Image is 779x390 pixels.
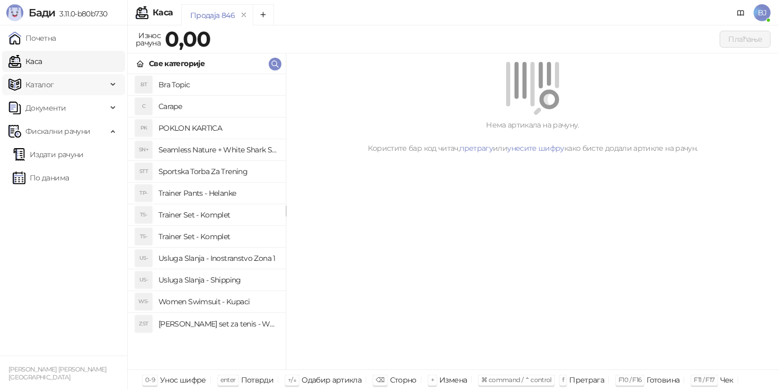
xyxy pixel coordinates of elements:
[190,10,235,21] div: Продаја 846
[732,4,749,21] a: Документација
[25,97,66,119] span: Документи
[135,185,152,202] div: TP-
[135,315,152,332] div: ZST
[25,74,54,95] span: Каталог
[253,4,274,25] button: Add tab
[29,6,55,19] span: Бади
[237,11,251,20] button: remove
[220,376,236,384] span: enter
[390,373,417,387] div: Сторно
[135,271,152,288] div: US-
[8,28,56,49] a: Почетна
[158,293,277,310] h4: Women Swimsuit - Kupaci
[135,228,152,245] div: TS-
[13,144,84,165] a: Издати рачуни
[158,271,277,288] h4: Usluga Slanja - Shipping
[158,76,277,93] h4: Bra Topic
[6,4,23,21] img: Logo
[149,58,205,69] div: Све категорије
[135,163,152,180] div: STT
[562,376,564,384] span: f
[135,76,152,93] div: BT
[153,8,173,17] div: Каса
[288,376,296,384] span: ↑/↓
[720,31,771,48] button: Плаћање
[160,373,206,387] div: Унос шифре
[158,163,277,180] h4: Sportska Torba Za Trening
[241,373,274,387] div: Потврди
[158,185,277,202] h4: Trainer Pants - Helanke
[158,120,277,137] h4: POKLON KARTICA
[720,373,733,387] div: Чек
[376,376,384,384] span: ⌫
[431,376,434,384] span: +
[299,119,766,154] div: Нема артикала на рачуну. Користите бар код читач, или како бисте додали артикле на рачун.
[135,293,152,310] div: WS-
[158,315,277,332] h4: [PERSON_NAME] set za tenis - Women Tennis Set
[569,373,604,387] div: Претрага
[135,206,152,223] div: TS-
[694,376,714,384] span: F11 / F17
[135,98,152,115] div: C
[135,141,152,158] div: SN+
[302,373,361,387] div: Одабир артикла
[158,228,277,245] h4: Trainer Set - Komplet
[754,4,771,21] span: BJ
[134,29,163,50] div: Износ рачуна
[439,373,467,387] div: Измена
[507,143,564,153] a: унесите шифру
[135,250,152,267] div: US-
[459,143,493,153] a: претрагу
[158,141,277,158] h4: Seamless Nature + White Shark Set
[55,9,107,19] span: 3.11.0-b80b730
[481,376,552,384] span: ⌘ command / ⌃ control
[8,366,107,381] small: [PERSON_NAME] [PERSON_NAME] [GEOGRAPHIC_DATA]
[135,120,152,137] div: PK
[8,51,42,72] a: Каса
[158,250,277,267] h4: Usluga Slanja - Inostranstvo Zona 1
[128,74,286,369] div: grid
[647,373,679,387] div: Готовина
[165,26,210,52] strong: 0,00
[618,376,641,384] span: F10 / F16
[158,206,277,223] h4: Trainer Set - Komplet
[13,167,69,188] a: По данима
[25,121,90,142] span: Фискални рачуни
[145,376,155,384] span: 0-9
[158,98,277,115] h4: Carape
